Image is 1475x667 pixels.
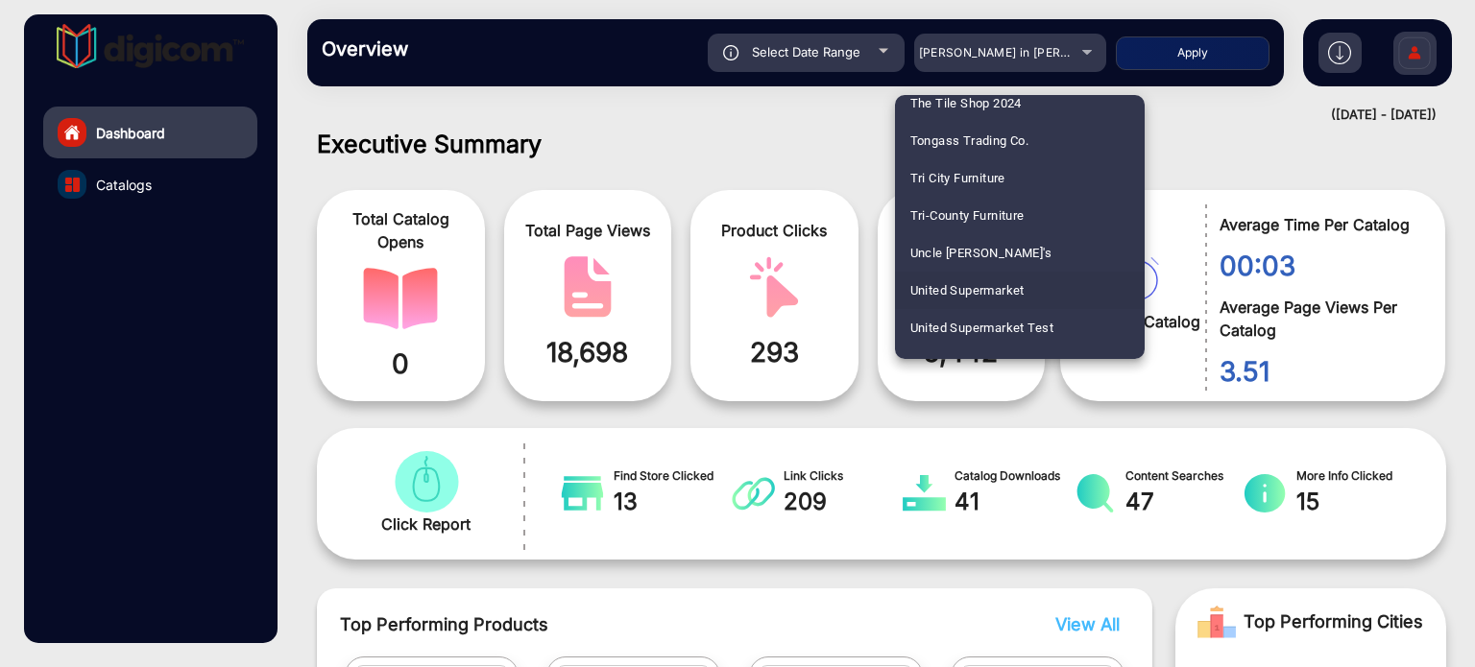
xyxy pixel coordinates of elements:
span: Uncle [PERSON_NAME]'s [910,234,1052,272]
span: Tongass Trading Co. [910,122,1029,159]
span: United Supermarket [910,272,1025,309]
span: Tri-County Furniture [910,197,1025,234]
span: United Supermarket Test [910,309,1053,346]
span: Value [GEOGRAPHIC_DATA] [910,346,1070,384]
span: The Tile Shop 2024 [910,84,1022,122]
span: Tri City Furniture [910,159,1005,197]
